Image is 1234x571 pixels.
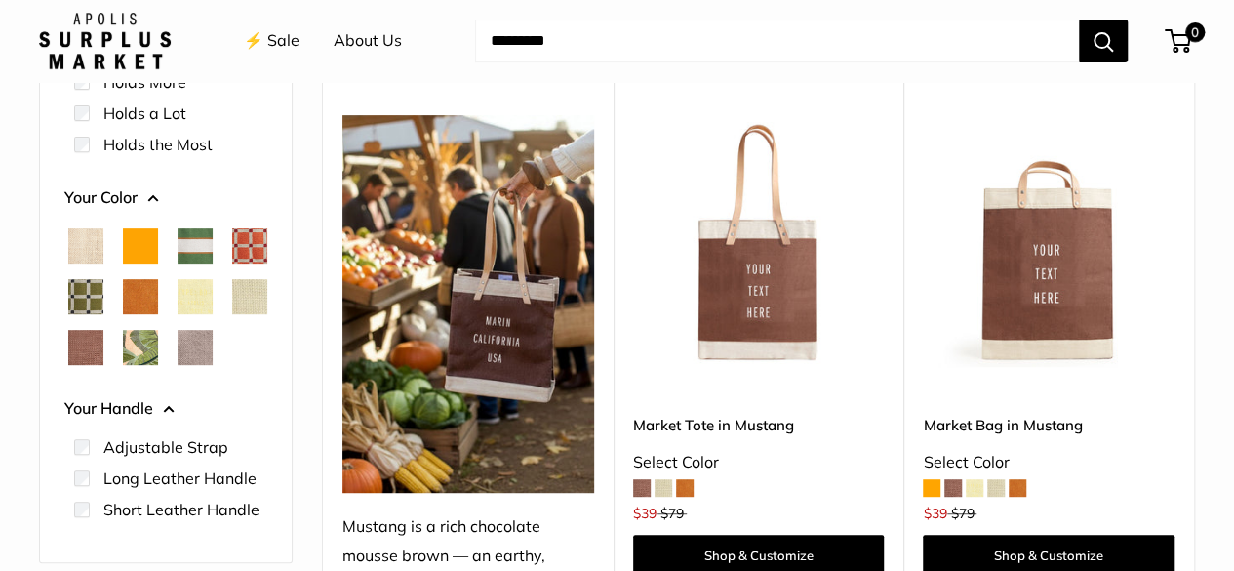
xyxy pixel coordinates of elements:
[123,228,158,264] button: Orange
[633,414,885,436] a: Market Tote in Mustang
[923,505,946,522] span: $39
[633,115,885,367] a: Market Tote in MustangMarket Tote in Mustang
[178,279,213,314] button: Daisy
[633,505,657,522] span: $39
[103,133,213,156] label: Holds the Most
[923,115,1174,367] img: Market Bag in Mustang
[68,330,103,365] button: Mustang
[950,505,974,522] span: $79
[633,448,885,477] div: Select Color
[39,13,171,69] img: Apolis: Surplus Market
[244,26,299,56] a: ⚡️ Sale
[1185,22,1205,42] span: 0
[342,115,594,492] img: Mustang is a rich chocolate mousse brown — an earthy, grounding hue made for crisp air and slow a...
[232,279,267,314] button: Mint Sorbet
[232,228,267,264] button: Chenille Window Brick
[178,330,213,365] button: Taupe
[103,102,186,125] label: Holds a Lot
[178,228,213,264] button: Court Green
[103,498,259,521] label: Short Leather Handle
[103,467,257,490] label: Long Leather Handle
[68,279,103,314] button: Chenille Window Sage
[103,70,186,94] label: Holds More
[334,26,402,56] a: About Us
[123,279,158,314] button: Cognac
[923,448,1174,477] div: Select Color
[68,228,103,264] button: Natural
[1079,20,1128,62] button: Search
[1167,29,1191,53] a: 0
[475,20,1079,62] input: Search...
[103,435,228,459] label: Adjustable Strap
[923,414,1174,436] a: Market Bag in Mustang
[123,330,158,365] button: Palm Leaf
[633,115,885,367] img: Market Tote in Mustang
[923,115,1174,367] a: Market Bag in MustangMarket Bag in Mustang
[64,394,267,424] button: Your Handle
[64,184,267,213] button: Your Color
[660,505,684,522] span: $79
